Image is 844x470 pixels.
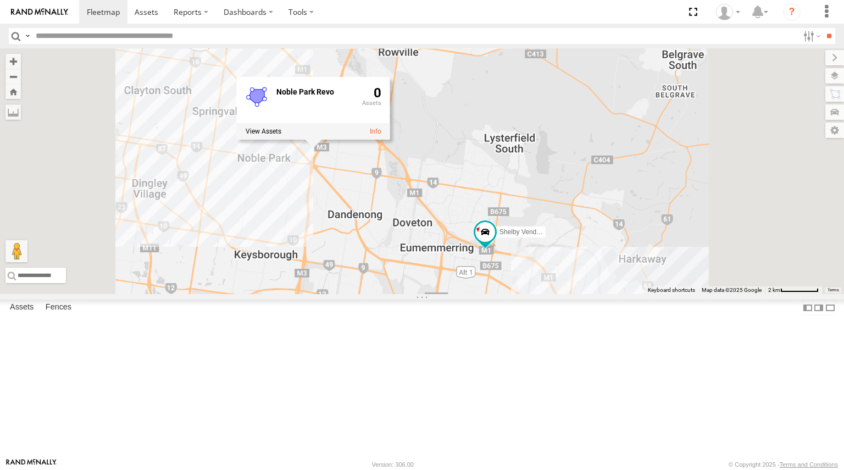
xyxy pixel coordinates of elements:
[6,459,57,470] a: Visit our Website
[370,128,381,135] a: View fence details
[11,8,68,16] img: rand-logo.svg
[648,286,695,294] button: Keyboard shortcuts
[825,123,844,138] label: Map Settings
[780,461,838,468] a: Terms and Conditions
[4,300,39,316] label: Assets
[828,288,839,292] a: Terms (opens in new tab)
[372,461,414,468] div: Version: 306.00
[23,28,32,44] label: Search Query
[702,287,762,293] span: Map data ©2025 Google
[362,86,381,121] div: 0
[729,461,838,468] div: © Copyright 2025 -
[802,300,813,316] label: Dock Summary Table to the Left
[5,240,27,262] button: Drag Pegman onto the map to open Street View
[768,287,780,293] span: 2 km
[765,286,822,294] button: Map Scale: 2 km per 66 pixels
[5,69,21,84] button: Zoom out
[783,3,801,21] i: ?
[5,104,21,120] label: Measure
[5,84,21,99] button: Zoom Home
[813,300,824,316] label: Dock Summary Table to the Right
[276,88,353,96] div: Fence Name - Noble Park Revo
[712,4,744,20] div: Jessica Morgan
[5,54,21,69] button: Zoom in
[825,300,836,316] label: Hide Summary Table
[799,28,823,44] label: Search Filter Options
[499,228,587,236] span: Shelby Vending Van 1ZU-5DF
[40,300,77,316] label: Fences
[246,128,281,135] label: View assets associated with this fence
